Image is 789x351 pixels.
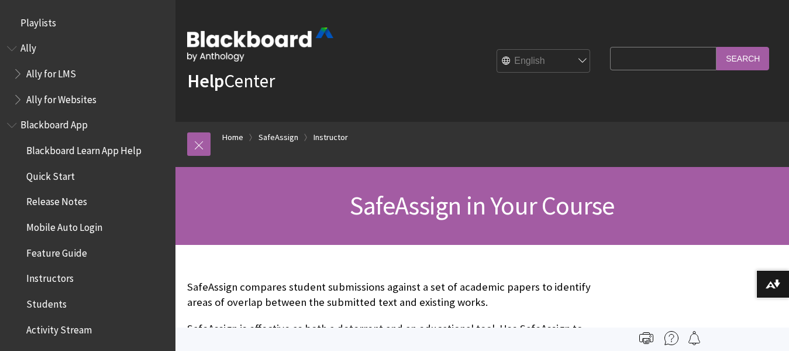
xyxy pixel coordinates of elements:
span: Blackboard App [20,115,88,131]
img: Follow this page [687,331,701,345]
img: Print [639,331,653,345]
span: Blackboard Learn App Help [26,141,142,156]
span: Ally for LMS [26,64,76,80]
img: More help [664,331,678,345]
span: Ally [20,39,36,54]
span: Students [26,294,67,310]
strong: Help [187,69,224,93]
span: Activity Stream [26,320,92,336]
nav: Book outline for Anthology Ally Help [7,39,168,110]
a: HelpCenter [187,69,275,93]
span: Instructors [26,269,74,285]
nav: Book outline for Playlists [7,13,168,33]
span: Mobile Auto Login [26,217,102,233]
span: SafeAssign in Your Course [350,189,614,221]
span: Feature Guide [26,243,87,259]
input: Search [716,47,769,70]
a: SafeAssign [259,130,298,145]
select: Site Language Selector [497,50,591,73]
span: Playlists [20,13,56,29]
a: Home [222,130,243,145]
p: SafeAssign compares student submissions against a set of academic papers to identify areas of ove... [187,280,604,310]
span: Quick Start [26,166,75,182]
span: Release Notes [26,192,87,208]
span: Ally for Websites [26,90,97,105]
a: Instructor [313,130,348,145]
img: Blackboard by Anthology [187,28,333,62]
